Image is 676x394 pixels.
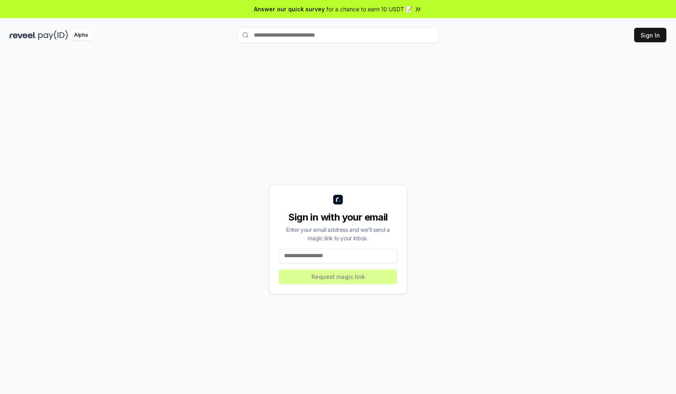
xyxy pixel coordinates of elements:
[326,5,412,13] span: for a chance to earn 10 USDT 📝
[279,211,397,224] div: Sign in with your email
[279,225,397,242] div: Enter your email address and we’ll send a magic link to your inbox.
[38,30,68,40] img: pay_id
[70,30,92,40] div: Alpha
[634,28,666,42] button: Sign In
[333,195,343,204] img: logo_small
[254,5,325,13] span: Answer our quick survey
[10,30,37,40] img: reveel_dark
